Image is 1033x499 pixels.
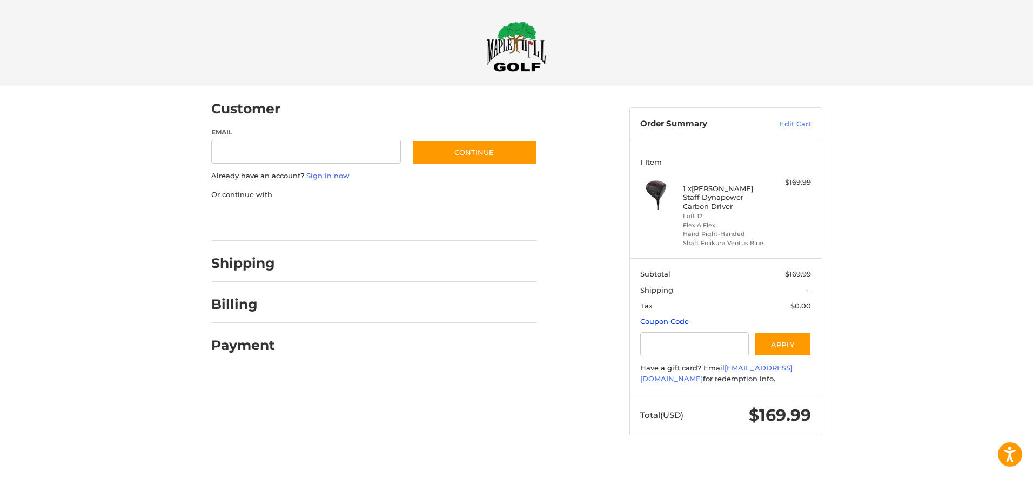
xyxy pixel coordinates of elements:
div: Have a gift card? Email for redemption info. [640,363,811,384]
h3: 1 Item [640,158,811,166]
button: Apply [754,332,811,356]
h2: Customer [211,100,280,117]
a: Edit Cart [756,119,811,130]
li: Shaft Fujikura Ventus Blue [683,239,766,248]
iframe: PayPal-venmo [391,211,472,230]
span: Shipping [640,286,673,294]
h2: Shipping [211,255,275,272]
div: $169.99 [768,177,811,188]
span: Total (USD) [640,410,683,420]
a: Coupon Code [640,317,689,326]
h4: 1 x [PERSON_NAME] Staff Dynapower Carbon Driver [683,184,766,211]
a: Sign in now [306,171,350,180]
iframe: PayPal-paypal [207,211,289,230]
img: Maple Hill Golf [487,21,546,72]
span: $0.00 [790,301,811,310]
li: Flex A Flex [683,221,766,230]
h3: Order Summary [640,119,756,130]
button: Continue [412,140,537,165]
a: [EMAIL_ADDRESS][DOMAIN_NAME] [640,363,793,383]
span: Tax [640,301,653,310]
h2: Billing [211,296,274,313]
li: Hand Right-Handed [683,230,766,239]
label: Email [211,127,401,137]
span: -- [806,286,811,294]
span: $169.99 [785,269,811,278]
span: Subtotal [640,269,670,278]
span: $169.99 [749,405,811,425]
p: Already have an account? [211,171,537,181]
input: Gift Certificate or Coupon Code [640,332,749,356]
h2: Payment [211,337,275,354]
iframe: PayPal-paylater [299,211,380,230]
p: Or continue with [211,190,537,200]
li: Loft 12 [683,212,766,221]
